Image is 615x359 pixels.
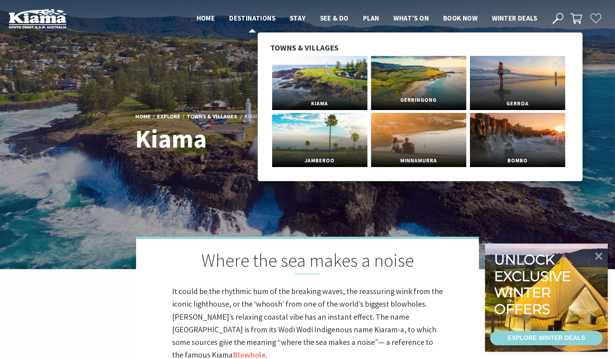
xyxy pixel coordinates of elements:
span: Destinations [229,14,275,22]
a: EXPLORE WINTER DEALS [490,331,603,345]
h2: Where the sea makes a noise [172,250,443,274]
h1: Kiama [135,125,339,153]
span: Winter Deals [492,14,537,22]
span: Gerringong [371,93,466,107]
span: What’s On [393,14,429,22]
div: EXPLORE WINTER DEALS [507,331,585,345]
span: Bombo [470,154,565,167]
span: Kiama [272,97,367,110]
span: See & Do [320,14,349,22]
a: Towns & Villages [187,113,237,121]
span: Minnamurra [371,154,466,167]
nav: Main Menu [189,13,544,25]
span: Gerroa [470,97,565,110]
a: Explore [157,113,180,121]
span: Home [197,14,215,22]
img: Kiama Logo [9,9,66,29]
span: Towns & Villages [270,43,339,53]
span: Plan [363,14,379,22]
span: Stay [290,14,306,22]
a: Home [135,113,151,121]
span: Jamberoo [272,154,367,167]
li: Kiama [244,112,261,121]
span: Book now [443,14,477,22]
div: Unlock exclusive winter offers [494,251,574,317]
